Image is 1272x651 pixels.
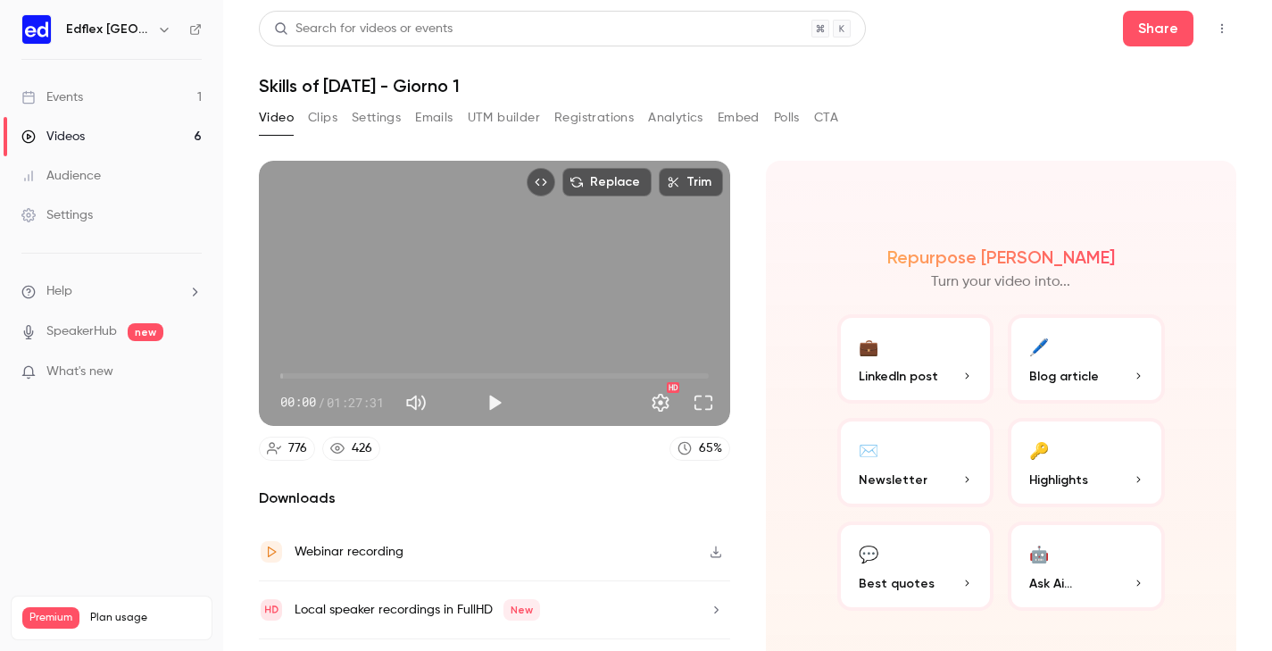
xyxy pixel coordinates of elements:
button: Trim [659,168,723,196]
span: / [318,393,325,412]
button: Video [259,104,294,132]
button: Full screen [686,385,721,421]
div: Local speaker recordings in FullHD [295,599,540,621]
span: Best quotes [859,574,935,593]
button: Share [1123,11,1193,46]
button: 🤖Ask Ai... [1008,522,1165,611]
button: Analytics [648,104,703,132]
button: Top Bar Actions [1208,14,1236,43]
span: new [128,323,163,341]
div: ✉️ [859,436,878,463]
button: 💬Best quotes [837,522,994,611]
h2: Downloads [259,488,730,509]
button: Polls [774,104,800,132]
span: Blog article [1029,367,1099,386]
button: 🔑Highlights [1008,418,1165,507]
div: 💼 [859,332,878,360]
div: 🔑 [1029,436,1049,463]
div: 776 [288,439,307,458]
span: LinkedIn post [859,367,938,386]
button: Registrations [554,104,634,132]
button: 🖊️Blog article [1008,314,1165,404]
span: Help [46,282,72,301]
div: Videos [21,128,85,146]
button: 💼LinkedIn post [837,314,994,404]
a: 65% [669,437,730,461]
span: Highlights [1029,471,1088,489]
img: Edflex Italy [22,15,51,44]
button: ✉️Newsletter [837,418,994,507]
button: CTA [814,104,838,132]
span: Plan usage [90,611,201,625]
li: help-dropdown-opener [21,282,202,301]
button: Settings [352,104,401,132]
div: 🖊️ [1029,332,1049,360]
span: Newsletter [859,471,927,489]
button: Emails [415,104,453,132]
div: Webinar recording [295,541,403,563]
div: 💬 [859,539,878,567]
h6: Edflex [GEOGRAPHIC_DATA] [66,21,150,38]
button: UTM builder [468,104,540,132]
a: 426 [322,437,380,461]
div: Search for videos or events [274,20,453,38]
div: Events [21,88,83,106]
div: Audience [21,167,101,185]
div: HD [667,382,679,393]
span: 01:27:31 [327,393,384,412]
button: Embed video [527,168,555,196]
a: 776 [259,437,315,461]
span: Ask Ai... [1029,574,1072,593]
button: Mute [398,385,434,421]
div: Settings [21,206,93,224]
button: Clips [308,104,337,132]
h1: Skills of [DATE] - Giorno 1 [259,75,1236,96]
div: 00:00 [280,393,384,412]
a: SpeakerHub [46,322,117,341]
div: 426 [352,439,372,458]
span: What's new [46,363,113,381]
span: Premium [22,607,79,629]
h2: Repurpose [PERSON_NAME] [887,246,1115,268]
iframe: Noticeable Trigger [180,364,202,380]
button: Settings [643,385,678,421]
div: 🤖 [1029,539,1049,567]
button: Play [477,385,512,421]
div: 65 % [699,439,722,458]
span: New [503,599,540,621]
p: Turn your video into... [931,271,1070,293]
button: Embed [718,104,760,132]
span: 00:00 [280,393,316,412]
button: Replace [562,168,652,196]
